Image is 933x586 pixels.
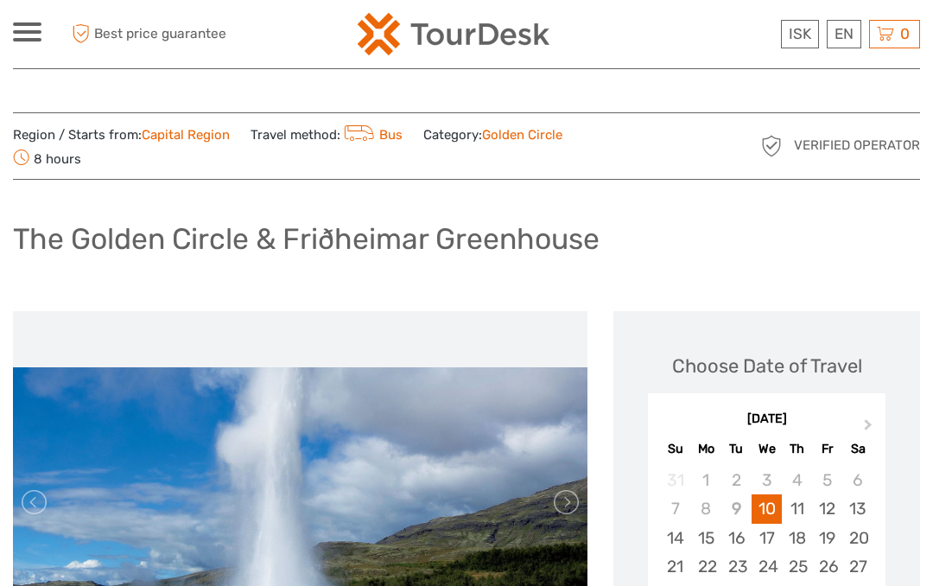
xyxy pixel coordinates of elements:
[14,7,66,59] button: Open LiveChat chat widget
[842,552,873,581] div: Choose Saturday, September 27th, 2025
[721,494,752,523] div: Not available Tuesday, September 9th, 2025
[721,552,752,581] div: Choose Tuesday, September 23rd, 2025
[812,437,842,461] div: Fr
[782,552,812,581] div: Choose Thursday, September 25th, 2025
[827,20,861,48] div: EN
[13,126,230,144] span: Region / Starts from:
[358,13,549,55] img: 120-15d4194f-c635-41b9-a512-a3cb382bfb57_logo_small.png
[691,494,721,523] div: Not available Monday, September 8th, 2025
[782,524,812,552] div: Choose Thursday, September 18th, 2025
[842,437,873,461] div: Sa
[752,466,782,494] div: Not available Wednesday, September 3rd, 2025
[672,353,862,379] div: Choose Date of Travel
[752,552,782,581] div: Choose Wednesday, September 24th, 2025
[842,524,873,552] div: Choose Saturday, September 20th, 2025
[721,437,752,461] div: Tu
[782,437,812,461] div: Th
[752,494,782,523] div: Choose Wednesday, September 10th, 2025
[812,524,842,552] div: Choose Friday, September 19th, 2025
[721,466,752,494] div: Not available Tuesday, September 2nd, 2025
[812,552,842,581] div: Choose Friday, September 26th, 2025
[842,494,873,523] div: Choose Saturday, September 13th, 2025
[142,127,230,143] a: Capital Region
[856,415,884,443] button: Next Month
[13,146,81,170] span: 8 hours
[691,552,721,581] div: Choose Monday, September 22nd, 2025
[482,127,562,143] a: Golden Circle
[660,437,690,461] div: Su
[660,466,690,494] div: Not available Sunday, August 31st, 2025
[812,466,842,494] div: Not available Friday, September 5th, 2025
[721,524,752,552] div: Choose Tuesday, September 16th, 2025
[648,411,885,429] div: [DATE]
[752,437,782,461] div: We
[789,25,811,42] span: ISK
[812,494,842,523] div: Choose Friday, September 12th, 2025
[758,132,785,160] img: verified_operator_grey_128.png
[898,25,912,42] span: 0
[691,524,721,552] div: Choose Monday, September 15th, 2025
[782,466,812,494] div: Not available Thursday, September 4th, 2025
[340,127,403,143] a: Bus
[423,126,562,144] span: Category:
[842,466,873,494] div: Not available Saturday, September 6th, 2025
[660,494,690,523] div: Not available Sunday, September 7th, 2025
[251,122,403,146] span: Travel method:
[691,437,721,461] div: Mo
[782,494,812,523] div: Choose Thursday, September 11th, 2025
[794,137,920,155] span: Verified Operator
[691,466,721,494] div: Not available Monday, September 1st, 2025
[660,552,690,581] div: Choose Sunday, September 21st, 2025
[660,524,690,552] div: Choose Sunday, September 14th, 2025
[752,524,782,552] div: Choose Wednesday, September 17th, 2025
[13,221,600,257] h1: The Golden Circle & Friðheimar Greenhouse
[67,20,240,48] span: Best price guarantee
